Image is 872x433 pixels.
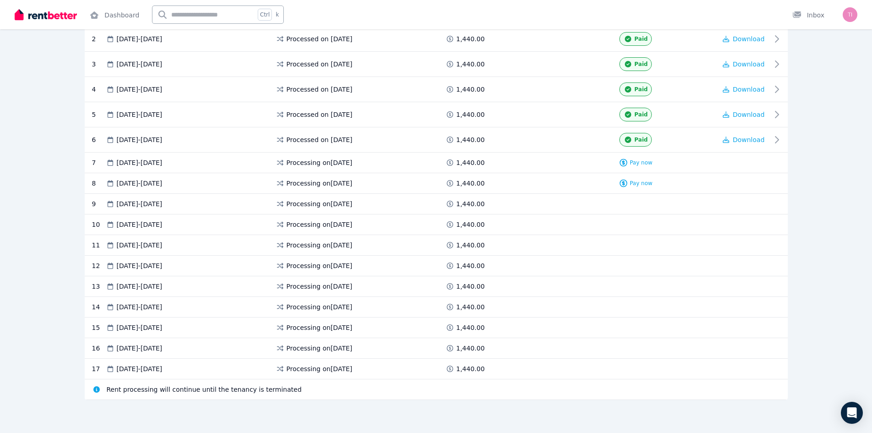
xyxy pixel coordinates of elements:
[117,282,162,291] span: [DATE] - [DATE]
[117,344,162,353] span: [DATE] - [DATE]
[287,199,352,208] span: Processing on [DATE]
[456,158,485,167] span: 1,440.00
[733,60,765,68] span: Download
[117,85,162,94] span: [DATE] - [DATE]
[287,323,352,332] span: Processing on [DATE]
[841,402,863,424] div: Open Intercom Messenger
[634,35,648,43] span: Paid
[634,136,648,143] span: Paid
[456,220,485,229] span: 1,440.00
[723,34,765,44] button: Download
[92,82,106,96] div: 4
[287,282,352,291] span: Processing on [DATE]
[287,158,352,167] span: Processing on [DATE]
[117,261,162,270] span: [DATE] - [DATE]
[456,199,485,208] span: 1,440.00
[456,282,485,291] span: 1,440.00
[733,111,765,118] span: Download
[456,344,485,353] span: 1,440.00
[843,7,857,22] img: Tingting Wang
[733,86,765,93] span: Download
[287,261,352,270] span: Processing on [DATE]
[276,11,279,18] span: k
[107,385,302,394] span: Rent processing will continue until the tenancy is terminated
[117,158,162,167] span: [DATE] - [DATE]
[92,220,106,229] div: 10
[117,220,162,229] span: [DATE] - [DATE]
[630,180,653,187] span: Pay now
[287,220,352,229] span: Processing on [DATE]
[723,85,765,94] button: Download
[92,241,106,250] div: 11
[456,364,485,373] span: 1,440.00
[456,34,485,44] span: 1,440.00
[630,159,653,166] span: Pay now
[733,136,765,143] span: Download
[456,60,485,69] span: 1,440.00
[287,344,352,353] span: Processing on [DATE]
[723,60,765,69] button: Download
[92,57,106,71] div: 3
[634,60,648,68] span: Paid
[258,9,272,21] span: Ctrl
[92,282,106,291] div: 13
[92,179,106,188] div: 8
[287,364,352,373] span: Processing on [DATE]
[15,8,77,22] img: RentBetter
[456,241,485,250] span: 1,440.00
[117,135,162,144] span: [DATE] - [DATE]
[723,110,765,119] button: Download
[92,344,106,353] div: 16
[456,135,485,144] span: 1,440.00
[92,108,106,121] div: 5
[723,135,765,144] button: Download
[117,364,162,373] span: [DATE] - [DATE]
[456,261,485,270] span: 1,440.00
[456,323,485,332] span: 1,440.00
[92,32,106,46] div: 2
[92,261,106,270] div: 12
[92,158,106,167] div: 7
[117,34,162,44] span: [DATE] - [DATE]
[92,323,106,332] div: 15
[634,111,648,118] span: Paid
[117,110,162,119] span: [DATE] - [DATE]
[117,241,162,250] span: [DATE] - [DATE]
[287,85,352,94] span: Processed on [DATE]
[287,110,352,119] span: Processed on [DATE]
[456,85,485,94] span: 1,440.00
[792,11,824,20] div: Inbox
[287,34,352,44] span: Processed on [DATE]
[287,135,352,144] span: Processed on [DATE]
[117,60,162,69] span: [DATE] - [DATE]
[117,179,162,188] span: [DATE] - [DATE]
[733,35,765,43] span: Download
[287,302,352,312] span: Processing on [DATE]
[456,179,485,188] span: 1,440.00
[456,302,485,312] span: 1,440.00
[456,110,485,119] span: 1,440.00
[117,199,162,208] span: [DATE] - [DATE]
[287,60,352,69] span: Processed on [DATE]
[117,302,162,312] span: [DATE] - [DATE]
[92,199,106,208] div: 9
[92,302,106,312] div: 14
[287,179,352,188] span: Processing on [DATE]
[117,323,162,332] span: [DATE] - [DATE]
[634,86,648,93] span: Paid
[92,133,106,147] div: 6
[287,241,352,250] span: Processing on [DATE]
[92,364,106,373] div: 17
